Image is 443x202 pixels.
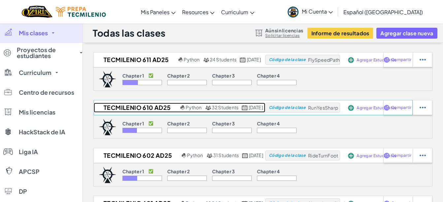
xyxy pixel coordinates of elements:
[249,152,263,158] span: [DATE]
[19,30,48,36] span: Mis clases
[348,105,354,111] img: IconAddStudents.svg
[182,153,187,158] img: python.png
[308,105,338,111] span: RunYesSharp
[141,9,170,16] span: Mis Paneles
[240,57,246,62] img: calendar.svg
[167,169,190,174] p: Chapter 2
[94,55,265,65] a: Tecmilenio 611 AD25 Python 24 Students [DATE]
[19,109,55,115] span: Mis licencias
[391,106,411,110] span: Compartir
[265,33,303,38] a: Solicitar licencias
[19,89,74,95] span: Centro de recursos
[212,104,239,110] span: 32 Students
[357,106,396,110] span: Agregar Estudiantes
[213,152,239,158] span: 31 Students
[269,106,305,110] span: Código de la clase
[384,152,390,158] img: IconShare_Purple.svg
[348,57,354,63] img: IconAddStudents.svg
[212,73,235,78] p: Chapter 3
[420,152,426,158] img: IconStudentEllipsis.svg
[257,73,280,78] p: Chapter 4
[307,28,373,39] button: Informe de resultados
[302,8,333,15] span: Mi Cuenta
[384,57,390,63] img: IconShare_Purple.svg
[212,121,235,126] p: Chapter 3
[221,9,248,16] span: Curriculum
[205,105,211,110] img: MultipleUsers.png
[242,153,248,158] img: calendar.svg
[178,57,183,62] img: python.png
[19,129,65,135] span: HackStack de IA
[184,56,200,62] span: Python
[265,28,303,33] span: Aún sin licencias
[348,153,354,159] img: IconAddStudents.svg
[420,105,426,111] img: IconStudentEllipsis.svg
[167,121,190,126] p: Chapter 2
[340,3,426,21] a: Español ([GEOGRAPHIC_DATA])
[22,5,52,18] a: Ozaria by CodeCombat logo
[187,152,203,158] span: Python
[376,28,437,39] button: Agregar clase nueva
[22,5,52,18] img: Home
[93,27,166,39] h1: Todas las clases
[242,105,248,110] img: calendar.svg
[357,58,396,62] span: Agregar Estudiantes
[308,57,340,63] span: FlySpeedPath
[257,121,280,126] p: Chapter 4
[148,73,153,78] p: ✅
[384,105,390,111] img: IconShare_Purple.svg
[94,151,180,160] h2: Tecmilenio 602 AD25
[99,167,116,183] img: logo
[249,104,263,110] span: [DATE]
[247,56,261,62] span: [DATE]
[180,105,185,110] img: python.png
[391,153,411,157] span: Compartir
[357,154,396,158] span: Agregar Estudiantes
[182,9,208,16] span: Resources
[420,57,426,63] img: IconStudentEllipsis.svg
[94,103,179,113] h2: Tecmilenio 610 AD25
[212,169,235,174] p: Chapter 3
[203,57,209,62] img: MultipleUsers.png
[269,153,305,157] span: Código de la clase
[206,153,212,158] img: MultipleUsers.png
[99,119,116,135] img: logo
[269,58,305,62] span: Código de la clase
[343,9,423,16] span: Español ([GEOGRAPHIC_DATA])
[288,7,299,17] img: avatar
[210,56,237,62] span: 24 Students
[122,169,144,174] p: Chapter 1
[257,169,280,174] p: Chapter 4
[122,73,144,78] p: Chapter 1
[19,149,38,155] span: Liga IA
[56,7,106,17] img: Tecmilenio logo
[122,121,144,126] p: Chapter 1
[94,151,265,160] a: Tecmilenio 602 AD25 Python 31 Students [DATE]
[138,3,179,21] a: Mis Paneles
[186,104,202,110] span: Python
[167,73,190,78] p: Chapter 2
[94,103,265,113] a: Tecmilenio 610 AD25 Python 32 Students [DATE]
[218,3,258,21] a: Curriculum
[148,169,153,174] p: ✅
[391,58,411,62] span: Compartir
[308,152,338,158] span: RideTurnFoot
[17,47,76,59] span: Proyectos de estudiantes
[94,55,177,65] h2: Tecmilenio 611 AD25
[179,3,218,21] a: Resources
[19,70,51,76] span: Curriculum
[99,71,116,87] img: logo
[148,121,153,126] p: ✅
[284,1,336,22] a: Mi Cuenta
